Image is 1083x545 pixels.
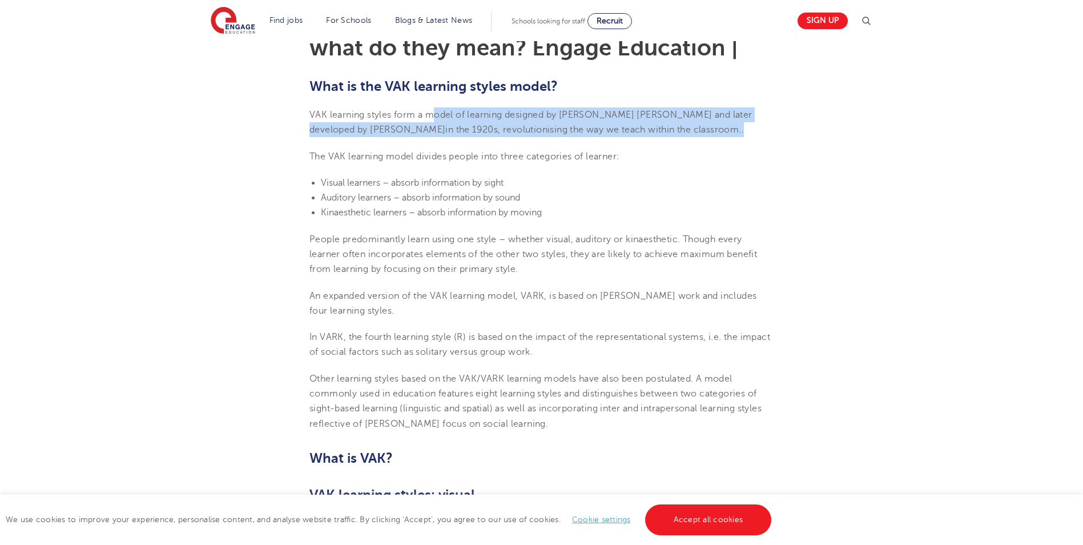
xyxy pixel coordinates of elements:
a: Find jobs [269,16,303,25]
span: Kinaesthetic learners – absorb information by moving [321,207,542,218]
span: An expanded version of the VAK learning model, VARK, is based on [PERSON_NAME] work and includes ... [309,291,756,316]
span: People predominantly learn using one style – whether visual, auditory or kinaesthetic. Though eve... [309,234,757,275]
h2: What is VAK? [309,448,774,468]
a: Accept all cookies [645,504,772,535]
a: Blogs & Latest News [395,16,473,25]
a: Cookie settings [572,515,631,524]
a: For Schools [326,16,371,25]
span: Other learning styles based on the VAK/VARK learning models have also been postulated. A model co... [309,374,762,429]
span: Visual learners – absorb information by sight [321,178,504,188]
span: VAK learning styles form a model of learning designed by [PERSON_NAME] [PERSON_NAME] and later de... [309,110,752,135]
b: VAK learning styles: visual [309,487,475,503]
span: Recruit [597,17,623,25]
b: What is the VAK learning styles model? [309,78,558,94]
a: Recruit [587,13,632,29]
span: in the 1920s, revolutionising the way we teach within the classroom. [445,125,741,135]
span: Auditory learners – absorb information by sound [321,193,520,203]
h1: VAK learning styles: what are they and what do they mean? Engage Education | [309,14,774,59]
a: Sign up [798,13,848,29]
span: Schools looking for staff [512,17,585,25]
span: The VAK learning model divides people into three categories of learner: [309,151,619,162]
img: Engage Education [211,7,255,35]
span: We use cookies to improve your experience, personalise content, and analyse website traffic. By c... [6,515,774,524]
span: In VARK, the fourth learning style (R) is based on the impact of the representational systems, i.... [309,332,770,357]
